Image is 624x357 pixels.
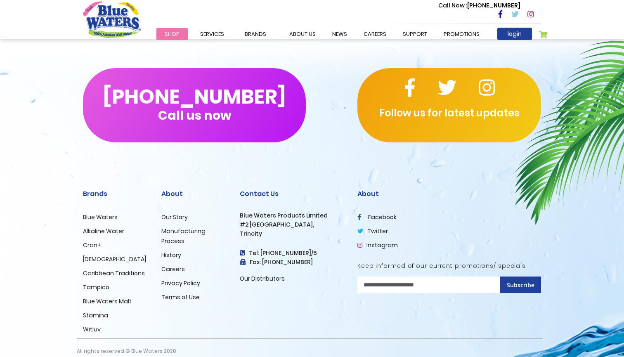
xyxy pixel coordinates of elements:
span: Brands [245,30,266,38]
a: Alkaline Water [83,227,124,235]
h2: Brands [83,190,149,198]
a: login [497,28,532,40]
span: Shop [165,30,180,38]
p: Follow us for latest updates [357,106,541,121]
a: Promotions [435,28,488,40]
span: Call us now [158,113,231,118]
a: facebook [357,213,397,221]
h4: Tel: [PHONE_NUMBER]/5 [240,250,345,257]
a: store logo [83,1,141,38]
h3: Trincity [240,230,345,237]
p: [PHONE_NUMBER] [438,1,520,10]
a: Witluv [83,325,101,333]
a: Manufacturing Process [161,227,206,245]
h2: About [161,190,227,198]
a: News [324,28,355,40]
a: Careers [161,265,185,273]
h3: Fax: [PHONE_NUMBER] [240,259,345,266]
a: Terms of Use [161,293,200,301]
span: Services [200,30,224,38]
h2: Contact Us [240,190,345,198]
a: twitter [357,227,388,235]
h2: About [357,190,541,198]
a: History [161,251,181,259]
h5: Keep informed of our current promotions/ specials [357,262,541,270]
a: careers [355,28,395,40]
a: about us [281,28,324,40]
a: Our Distributors [240,274,285,283]
span: Subscribe [507,281,534,289]
a: [DEMOGRAPHIC_DATA] [83,255,146,263]
a: Blue Waters [83,213,118,221]
a: Stamina [83,311,108,319]
button: Subscribe [500,277,541,293]
a: Instagram [357,241,398,249]
a: Tampico [83,283,109,291]
a: Cran+ [83,241,101,249]
button: [PHONE_NUMBER]Call us now [83,68,306,142]
span: Call Now : [438,1,467,9]
a: Blue Waters Malt [83,297,132,305]
a: Our Story [161,213,188,221]
a: support [395,28,435,40]
a: Privacy Policy [161,279,200,287]
a: Caribbean Traditions [83,269,145,277]
h3: #2 [GEOGRAPHIC_DATA], [240,221,345,228]
h3: Blue Waters Products Limited [240,212,345,219]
